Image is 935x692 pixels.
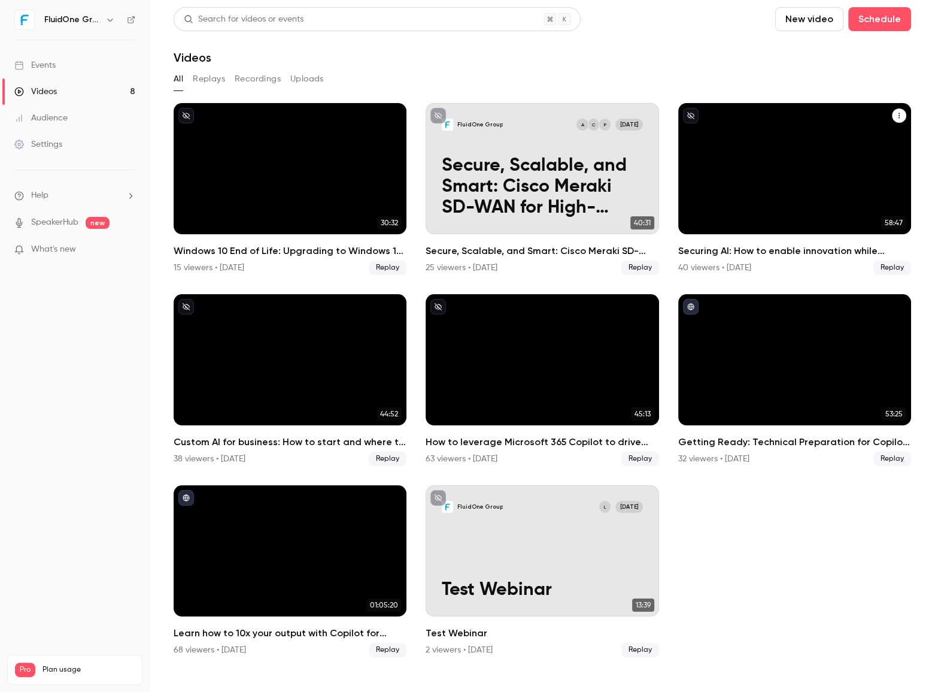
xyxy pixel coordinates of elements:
button: New video [775,7,843,31]
button: unpublished [430,108,446,123]
span: 01:05:20 [366,599,402,612]
span: 44:52 [377,407,402,421]
h6: FluidOne Group [44,14,101,26]
iframe: Noticeable Trigger [121,244,135,255]
img: Secure, Scalable, and Smart: Cisco Meraki SD-WAN for High-Performance Enterprises [442,119,453,130]
p: FluidOne Group [457,503,503,510]
img: FluidOne Group [15,10,34,29]
section: Videos [174,7,911,685]
span: Replay [369,261,406,275]
img: Test Webinar [442,501,453,512]
span: Pro [15,663,35,677]
span: 13:39 [632,599,654,612]
span: [DATE] [615,501,643,512]
button: Uploads [290,69,324,89]
div: 40 viewers • [DATE] [678,262,751,274]
div: L [599,500,611,513]
span: Replay [369,643,406,657]
div: Videos [14,86,57,98]
a: Test WebinarFluidOne GroupL[DATE]Test Webinar13:39Test Webinar2 viewers • [DATE]Replay [426,485,658,657]
button: published [178,490,194,506]
p: Secure, Scalable, and Smart: Cisco Meraki SD-WAN for High-Performance Enterprises [442,155,643,219]
h2: Getting Ready: Technical Preparation for Copilot Implementation [678,435,911,449]
li: Windows 10 End of Life: Upgrading to Windows 11 & the Added Value of Business Premium [174,103,406,275]
span: 30:32 [377,216,402,229]
div: Settings [14,138,62,150]
button: published [683,299,699,315]
div: 38 viewers • [DATE] [174,453,245,465]
a: 01:05:20Learn how to 10x your output with Copilot for Microsoft 36568 viewers • [DATE]Replay [174,485,406,657]
span: 58:47 [881,216,906,229]
span: new [86,217,110,229]
button: All [174,69,183,89]
a: 58:47Securing AI: How to enable innovation while mitigating risks40 viewers • [DATE]Replay [678,103,911,275]
li: Test Webinar [426,485,658,657]
div: 63 viewers • [DATE] [426,453,497,465]
h2: Secure, Scalable, and Smart: Cisco Meraki SD-WAN for High-Performance Enterprises [426,244,658,258]
button: unpublished [178,299,194,315]
button: Recordings [235,69,281,89]
li: Securing AI: How to enable innovation while mitigating risks [678,103,911,275]
span: 40:31 [630,216,654,229]
h2: Learn how to 10x your output with Copilot for Microsoft 365 [174,626,406,640]
div: Events [14,59,56,71]
li: Learn how to 10x your output with Copilot for Microsoft 365 [174,485,406,657]
div: C [587,118,600,131]
div: 25 viewers • [DATE] [426,262,497,274]
button: unpublished [683,108,699,123]
span: Help [31,189,48,202]
a: 53:25Getting Ready: Technical Preparation for Copilot Implementation32 viewers • [DATE]Replay [678,294,911,466]
a: SpeakerHub [31,216,78,229]
div: P [599,118,611,131]
span: Replay [873,261,911,275]
li: Secure, Scalable, and Smart: Cisco Meraki SD-WAN for High-Performance Enterprises [426,103,658,275]
a: 44:52Custom AI for business: How to start and where to invest38 viewers • [DATE]Replay [174,294,406,466]
h2: Securing AI: How to enable innovation while mitigating risks [678,244,911,258]
button: Replays [193,69,225,89]
span: Replay [621,643,659,657]
span: 53:25 [882,407,906,421]
span: Replay [369,452,406,466]
h2: Test Webinar [426,626,658,640]
a: Secure, Scalable, and Smart: Cisco Meraki SD-WAN for High-Performance EnterprisesFluidOne GroupPC... [426,103,658,275]
span: Plan usage [42,665,135,675]
h1: Videos [174,50,211,65]
div: Search for videos or events [184,13,303,26]
p: Test Webinar [442,579,643,600]
a: 45:13How to leverage Microsoft 365 Copilot to drive value in an admin-heavy world63 viewers • [DA... [426,294,658,466]
div: 32 viewers • [DATE] [678,453,749,465]
li: Custom AI for business: How to start and where to invest [174,294,406,466]
button: unpublished [178,108,194,123]
div: A [576,118,588,131]
li: Getting Ready: Technical Preparation for Copilot Implementation [678,294,911,466]
div: Audience [14,112,68,124]
button: Schedule [848,7,911,31]
h2: How to leverage Microsoft 365 Copilot to drive value in an admin-heavy world [426,435,658,449]
div: 2 viewers • [DATE] [426,644,493,656]
span: What's new [31,243,76,256]
span: Replay [621,452,659,466]
span: Replay [621,261,659,275]
li: How to leverage Microsoft 365 Copilot to drive value in an admin-heavy world [426,294,658,466]
span: [DATE] [615,119,643,130]
div: 15 viewers • [DATE] [174,262,244,274]
p: FluidOne Group [457,120,503,128]
ul: Videos [174,103,911,657]
li: help-dropdown-opener [14,189,135,202]
div: 68 viewers • [DATE] [174,644,246,656]
button: unpublished [430,299,446,315]
h2: Windows 10 End of Life: Upgrading to Windows 11 & the Added Value of Business Premium [174,244,406,258]
h2: Custom AI for business: How to start and where to invest [174,435,406,449]
span: Replay [873,452,911,466]
button: unpublished [430,490,446,506]
a: 30:32Windows 10 End of Life: Upgrading to Windows 11 & the Added Value of Business Premium15 view... [174,103,406,275]
span: 45:13 [631,407,654,421]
